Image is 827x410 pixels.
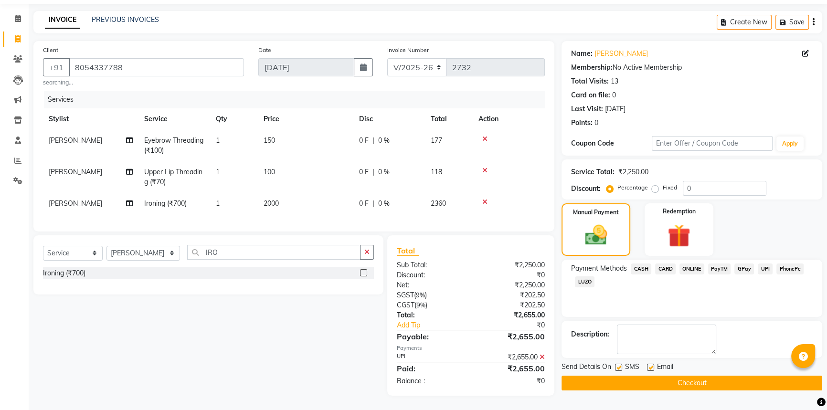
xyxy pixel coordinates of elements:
span: Payment Methods [571,263,627,273]
input: Search by Name/Mobile/Email/Code [69,58,244,76]
a: [PERSON_NAME] [594,49,648,59]
img: _gift.svg [660,221,698,250]
div: ( ) [390,300,471,310]
div: ₹0 [484,320,552,330]
div: ₹2,655.00 [471,331,552,342]
label: Manual Payment [573,208,619,217]
div: UPI [390,352,471,362]
span: 0 F [359,199,369,209]
div: 13 [611,76,618,86]
span: 0 F [359,167,369,177]
label: Percentage [617,183,648,192]
span: 150 [264,136,275,145]
label: Date [258,46,271,54]
button: +91 [43,58,70,76]
div: Discount: [390,270,471,280]
span: 9% [416,301,425,309]
button: Checkout [562,376,822,390]
span: 2000 [264,199,279,208]
span: [PERSON_NAME] [49,136,102,145]
span: 0 F [359,136,369,146]
span: | [372,136,374,146]
span: PayTM [708,263,731,274]
span: SGST [397,291,414,299]
span: 118 [431,168,442,176]
input: Search or Scan [187,245,360,260]
th: Action [473,108,545,130]
span: GPay [734,263,754,274]
span: Total [397,246,419,256]
span: 177 [431,136,442,145]
span: Email [657,362,673,374]
div: Total: [390,310,471,320]
div: ₹202.50 [471,290,552,300]
span: 1 [216,199,220,208]
label: Client [43,46,58,54]
a: PREVIOUS INVOICES [92,15,159,24]
div: Sub Total: [390,260,471,270]
div: Ironing (₹700) [43,268,85,278]
span: Send Details On [562,362,611,374]
span: CGST [397,301,414,309]
span: [PERSON_NAME] [49,199,102,208]
label: Redemption [663,207,696,216]
th: Price [258,108,353,130]
a: INVOICE [45,11,80,29]
div: Discount: [571,184,601,194]
span: | [372,199,374,209]
span: 0 % [378,199,390,209]
div: Service Total: [571,167,615,177]
div: Coupon Code [571,138,652,148]
div: Last Visit: [571,104,603,114]
button: Create New [717,15,772,30]
label: Invoice Number [387,46,429,54]
span: 2360 [431,199,446,208]
button: Save [775,15,809,30]
div: 0 [594,118,598,128]
div: ₹2,655.00 [471,310,552,320]
th: Qty [210,108,258,130]
span: PhonePe [776,263,804,274]
span: 1 [216,136,220,145]
span: Eyebrow Threading (₹100) [144,136,203,155]
div: Paid: [390,363,471,374]
span: UPI [758,263,773,274]
th: Disc [353,108,425,130]
span: | [372,167,374,177]
div: ₹2,250.00 [618,167,648,177]
span: SMS [625,362,639,374]
th: Service [138,108,210,130]
div: ₹0 [471,270,552,280]
div: Membership: [571,63,613,73]
th: Total [425,108,473,130]
div: Name: [571,49,593,59]
div: ₹2,655.00 [471,363,552,374]
span: 1 [216,168,220,176]
th: Stylist [43,108,138,130]
img: _cash.svg [578,222,614,248]
span: ONLINE [679,263,704,274]
span: 100 [264,168,275,176]
div: 0 [612,90,616,100]
span: 9% [416,291,425,299]
button: Apply [776,137,804,151]
div: [DATE] [605,104,626,114]
div: Payments [397,344,545,352]
div: Balance : [390,376,471,386]
div: ₹202.50 [471,300,552,310]
div: ₹2,250.00 [471,280,552,290]
div: ₹2,250.00 [471,260,552,270]
div: Total Visits: [571,76,609,86]
div: ₹0 [471,376,552,386]
div: ( ) [390,290,471,300]
div: Payable: [390,331,471,342]
small: searching... [43,78,244,87]
div: No Active Membership [571,63,813,73]
div: Card on file: [571,90,610,100]
a: Add Tip [390,320,485,330]
div: Net: [390,280,471,290]
div: ₹2,655.00 [471,352,552,362]
span: CARD [655,263,676,274]
span: Upper Lip Threading (₹70) [144,168,202,186]
div: Services [44,91,552,108]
